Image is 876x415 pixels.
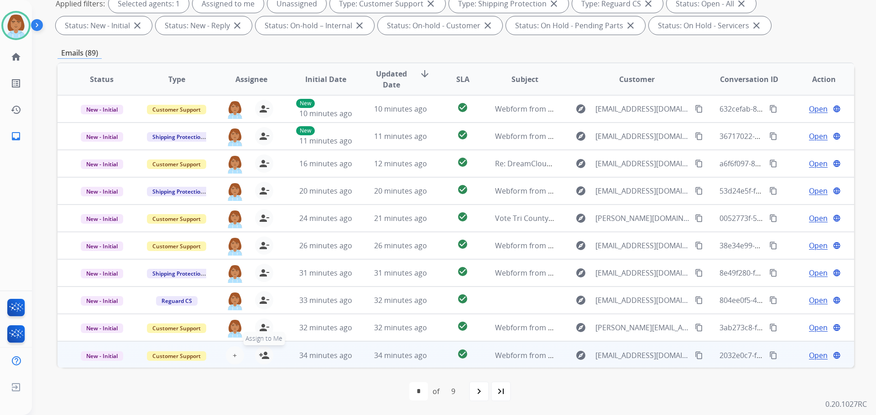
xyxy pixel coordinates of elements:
span: [PERSON_NAME][DOMAIN_NAME][EMAIL_ADDRESS][DOMAIN_NAME] [595,213,689,224]
mat-icon: explore [575,350,586,361]
span: Type [168,74,185,85]
button: Assign to Me [255,346,273,364]
span: New - Initial [81,241,123,251]
mat-icon: content_copy [769,105,777,113]
mat-icon: content_copy [769,132,777,140]
mat-icon: explore [575,185,586,196]
span: 2032e0c7-f8a7-41eb-8135-f02569fc0ac9 [720,350,854,360]
mat-icon: arrow_downward [419,68,430,79]
mat-icon: content_copy [769,214,777,222]
span: New - Initial [81,323,123,333]
span: [EMAIL_ADDRESS][DOMAIN_NAME] [595,158,689,169]
mat-icon: close [132,20,143,31]
mat-icon: person_add [259,350,270,361]
mat-icon: content_copy [695,132,703,140]
mat-icon: explore [575,213,586,224]
mat-icon: person_remove [259,103,270,114]
mat-icon: content_copy [695,187,703,195]
mat-icon: home [10,51,21,62]
span: Open [809,322,828,333]
mat-icon: person_remove [259,267,270,278]
span: 34 minutes ago [299,350,352,360]
span: Status [90,74,114,85]
mat-icon: content_copy [769,269,777,277]
div: Status: New - Initial [56,16,152,35]
mat-icon: content_copy [695,269,703,277]
span: Shipping Protection [147,269,209,278]
mat-icon: content_copy [769,351,777,359]
span: 20 minutes ago [374,186,427,196]
mat-icon: content_copy [769,323,777,332]
span: Subject [511,74,538,85]
span: 10 minutes ago [299,108,352,118]
span: Open [809,295,828,306]
mat-icon: close [751,20,762,31]
img: agent-avatar [226,318,244,338]
img: agent-avatar [226,291,244,310]
span: 632cefab-849a-4947-be39-ea43114c37a1 [720,104,858,114]
span: New - Initial [81,269,123,278]
mat-icon: content_copy [695,351,703,359]
div: 9 [444,382,463,400]
span: [EMAIL_ADDRESS][DOMAIN_NAME] [595,350,689,361]
img: agent-avatar [226,100,244,119]
mat-icon: close [625,20,636,31]
span: Customer Support [147,214,206,224]
img: agent-avatar [226,154,244,174]
span: [EMAIL_ADDRESS][DOMAIN_NAME] [595,240,689,251]
span: Open [809,240,828,251]
span: 11 minutes ago [299,136,352,146]
mat-icon: content_copy [769,241,777,250]
mat-icon: explore [575,240,586,251]
mat-icon: content_copy [695,105,703,113]
p: 0.20.1027RC [825,399,867,410]
mat-icon: content_copy [695,214,703,222]
mat-icon: person_remove [259,131,270,142]
span: New - Initial [81,105,123,114]
mat-icon: close [354,20,365,31]
mat-icon: inbox [10,131,21,142]
img: agent-avatar [226,236,244,256]
mat-icon: language [833,351,841,359]
span: New - Initial [81,214,123,224]
span: 32 minutes ago [299,323,352,333]
mat-icon: history [10,104,21,115]
span: Open [809,267,828,278]
mat-icon: check_circle [457,102,468,113]
div: Status: On-hold - Customer [378,16,502,35]
span: 11 minutes ago [374,131,427,141]
span: [EMAIL_ADDRESS][DOMAIN_NAME] [595,295,689,306]
mat-icon: language [833,214,841,222]
mat-icon: language [833,241,841,250]
img: agent-avatar [226,182,244,201]
span: New - Initial [81,296,123,306]
span: Open [809,185,828,196]
mat-icon: list_alt [10,78,21,89]
mat-icon: person_remove [259,185,270,196]
span: Customer Support [147,351,206,361]
mat-icon: language [833,159,841,168]
div: Status: On Hold - Pending Parts [506,16,645,35]
span: 31 minutes ago [299,268,352,278]
div: Status: On Hold - Servicers [649,16,771,35]
th: Action [779,63,854,95]
span: Webform from [EMAIL_ADDRESS][DOMAIN_NAME] on [DATE] [495,186,702,196]
mat-icon: language [833,187,841,195]
span: + [233,350,237,361]
span: Conversation ID [720,74,778,85]
span: 3ab273c8-f889-413c-b588-08cb772d189b [720,323,859,333]
span: New - Initial [81,187,123,196]
img: agent-avatar [226,209,244,228]
span: 34 minutes ago [374,350,427,360]
span: Vote Tri County Furniture Service #1 in Furniture [DATE] 2025 Rankings [495,213,738,223]
mat-icon: person_remove [259,295,270,306]
mat-icon: content_copy [695,241,703,250]
span: Customer Support [147,159,206,169]
mat-icon: check_circle [457,239,468,250]
span: Open [809,350,828,361]
mat-icon: person_remove [259,213,270,224]
div: of [433,386,439,397]
mat-icon: close [232,20,243,31]
mat-icon: last_page [495,386,506,397]
mat-icon: check_circle [457,293,468,304]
